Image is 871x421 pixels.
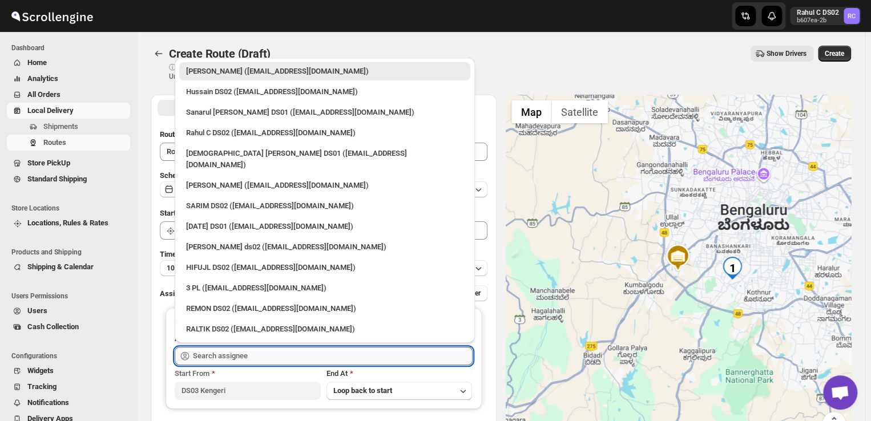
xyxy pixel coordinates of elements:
[431,289,481,298] span: Add More Driver
[169,63,349,81] p: ⓘ Shipments can also be added from Shipments menu Unrouted tab
[7,363,130,379] button: Widgets
[175,318,475,338] li: RALTIK DS02 (cecih54531@btcours.com)
[186,282,463,294] div: 3 PL ([EMAIL_ADDRESS][DOMAIN_NAME])
[326,382,473,400] button: Loop back to start
[767,49,807,58] span: Show Drivers
[7,215,130,231] button: Locations, Rules & Rates
[7,379,130,395] button: Tracking
[797,8,839,17] p: Rahul C DS02
[175,256,475,277] li: HIFUJL DS02 (cepali9173@intady.com)
[175,80,475,101] li: Hussain DS02 (jarav60351@abatido.com)
[27,306,47,315] span: Users
[825,49,844,58] span: Create
[43,138,66,147] span: Routes
[7,395,130,411] button: Notifications
[27,382,57,391] span: Tracking
[27,90,61,99] span: All Orders
[175,174,475,195] li: Vikas Rathod (lolegiy458@nalwan.com)
[169,47,271,60] span: Create Route (Draft)
[151,46,167,62] button: Routes
[27,262,94,271] span: Shipping & Calendar
[511,100,551,123] button: Show street map
[160,130,200,139] span: Route Name
[43,122,78,131] span: Shipments
[186,241,463,253] div: [PERSON_NAME] ds02 ([EMAIL_ADDRESS][DOMAIN_NAME])
[186,148,463,171] div: [DEMOGRAPHIC_DATA] [PERSON_NAME] DS01 ([EMAIL_ADDRESS][DOMAIN_NAME])
[186,323,463,335] div: RALTIK DS02 ([EMAIL_ADDRESS][DOMAIN_NAME])
[186,180,463,191] div: [PERSON_NAME] ([EMAIL_ADDRESS][DOMAIN_NAME])
[721,257,744,280] div: 1
[7,135,130,151] button: Routes
[9,2,95,30] img: ScrollEngine
[175,62,475,80] li: Rahul Chopra (pukhraj@home-run.co)
[160,260,487,276] button: 10 minutes
[160,143,487,161] input: Eg: Bengaluru Route
[27,322,79,331] span: Cash Collection
[27,74,58,83] span: Analytics
[186,262,463,273] div: HIFUJL DS02 ([EMAIL_ADDRESS][DOMAIN_NAME])
[186,221,463,232] div: [DATE] DS01 ([EMAIL_ADDRESS][DOMAIN_NAME])
[848,13,856,20] text: RC
[175,297,475,318] li: REMON DS02 (kesame7468@btcours.com)
[160,171,205,180] span: Scheduled for
[11,204,131,213] span: Store Locations
[186,303,463,314] div: REMON DS02 ([EMAIL_ADDRESS][DOMAIN_NAME])
[27,398,69,407] span: Notifications
[160,250,206,258] span: Time Per Stop
[844,8,860,24] span: Rahul C DS02
[175,277,475,297] li: 3 PL (hello@home-run.co)
[186,107,463,118] div: Sanarul [PERSON_NAME] DS01 ([EMAIL_ADDRESS][DOMAIN_NAME])
[7,319,130,335] button: Cash Collection
[7,87,130,103] button: All Orders
[7,55,130,71] button: Home
[175,369,209,378] span: Start From
[175,122,475,142] li: Rahul C DS02 (rahul.chopra@home-run.co)
[7,303,130,319] button: Users
[11,292,131,301] span: Users Permissions
[186,66,463,77] div: [PERSON_NAME] ([EMAIL_ADDRESS][DOMAIN_NAME])
[175,142,475,174] li: Islam Laskar DS01 (vixib74172@ikowat.com)
[7,259,130,275] button: Shipping & Calendar
[7,71,130,87] button: Analytics
[175,236,475,256] li: Rashidul ds02 (vaseno4694@minduls.com)
[160,181,487,197] button: [DATE]|[DATE]
[333,386,392,395] span: Loop back to start
[797,17,839,24] p: b607ea-2b
[11,43,131,52] span: Dashboard
[818,46,851,62] button: Create
[790,7,861,25] button: User menu
[27,175,87,183] span: Standard Shipping
[751,46,813,62] button: Show Drivers
[823,375,857,410] div: Open chat
[27,106,74,115] span: Local Delivery
[186,200,463,212] div: SARIM DS02 ([EMAIL_ADDRESS][DOMAIN_NAME])
[193,347,473,365] input: Search assignee
[27,366,54,375] span: Widgets
[27,159,70,167] span: Store PickUp
[11,351,131,361] span: Configurations
[27,58,47,67] span: Home
[158,100,322,116] button: All Route Options
[186,86,463,98] div: Hussain DS02 ([EMAIL_ADDRESS][DOMAIN_NAME])
[160,289,191,298] span: Assign to
[27,218,108,227] span: Locations, Rules & Rates
[167,264,201,273] span: 10 minutes
[7,119,130,135] button: Shipments
[175,195,475,215] li: SARIM DS02 (xititor414@owlny.com)
[11,248,131,257] span: Products and Shipping
[175,101,475,122] li: Sanarul Haque DS01 (fefifag638@adosnan.com)
[160,209,250,217] span: Start Location (Warehouse)
[175,338,475,359] li: Sangam DS01 (relov34542@lassora.com)
[175,215,475,236] li: Raja DS01 (gasecig398@owlny.com)
[551,100,608,123] button: Show satellite imagery
[186,127,463,139] div: Rahul C DS02 ([EMAIL_ADDRESS][DOMAIN_NAME])
[326,368,473,379] div: End At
